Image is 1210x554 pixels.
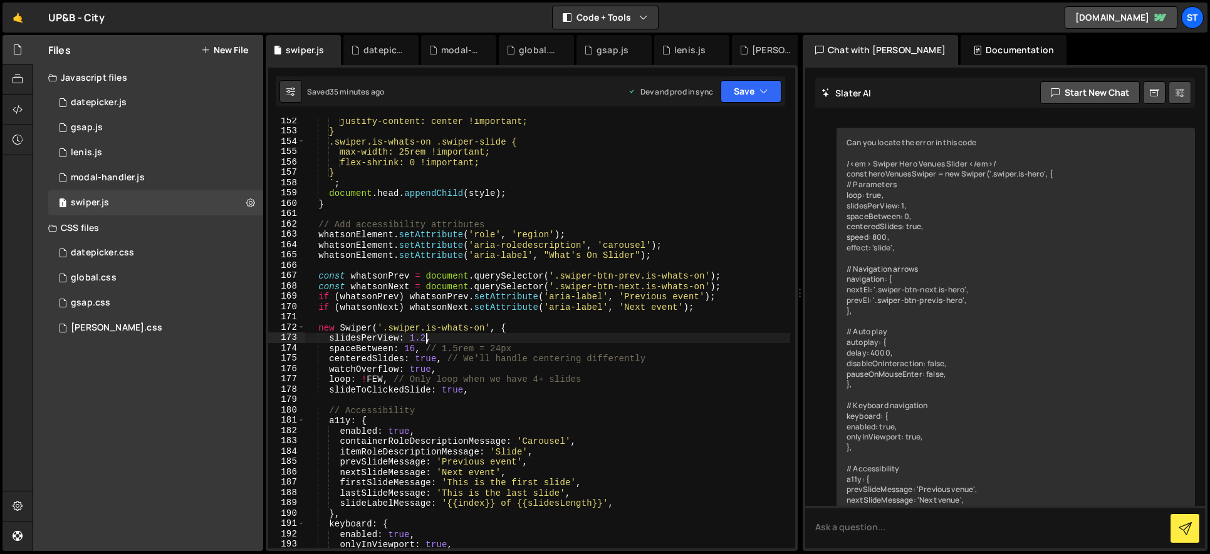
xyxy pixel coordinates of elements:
[268,208,305,219] div: 161
[268,126,305,136] div: 153
[268,353,305,364] div: 175
[307,86,384,97] div: Saved
[268,467,305,478] div: 186
[71,322,162,334] div: [PERSON_NAME].css
[268,116,305,126] div: 152
[268,178,305,188] div: 158
[48,10,105,25] div: UP&B - City
[71,297,110,309] div: gsap.css
[1040,81,1140,104] button: Start new chat
[48,190,263,215] div: swiper.js
[48,240,263,265] div: 17139/47300.css
[721,80,781,103] button: Save
[268,518,305,529] div: 191
[3,3,33,33] a: 🤙
[268,426,305,436] div: 182
[363,44,404,56] div: datepicker.js
[553,6,658,29] button: Code + Tools
[268,456,305,467] div: 185
[48,140,263,165] div: 17139/48191.js
[268,539,305,550] div: 193
[268,167,305,178] div: 157
[268,498,305,508] div: 189
[71,147,102,158] div: lenis.js
[674,44,706,56] div: lenis.js
[268,343,305,354] div: 174
[268,332,305,343] div: 173
[48,165,263,190] div: 17139/47298.js
[48,265,263,290] div: 17139/47301.css
[268,250,305,260] div: 165
[71,97,127,108] div: datepicker.js
[71,122,103,133] div: gsap.js
[268,312,305,322] div: 171
[752,44,792,56] div: [PERSON_NAME].css
[59,199,66,209] span: 1
[71,172,145,183] div: modal-handler.js
[597,44,628,56] div: gsap.js
[268,529,305,540] div: 192
[821,87,872,99] h2: Slater AI
[268,384,305,395] div: 178
[286,44,324,56] div: swiper.js
[268,157,305,168] div: 156
[1181,6,1204,29] a: st
[268,322,305,333] div: 172
[48,43,71,57] h2: Files
[268,291,305,302] div: 169
[48,90,263,115] div: 17139/47296.js
[803,35,958,65] div: Chat with [PERSON_NAME]
[268,415,305,426] div: 181
[268,364,305,374] div: 176
[71,272,117,284] div: global.css
[71,247,134,259] div: datepicker.css
[268,477,305,488] div: 187
[268,281,305,292] div: 168
[961,35,1067,65] div: Documentation
[201,45,248,55] button: New File
[330,86,384,97] div: 35 minutes ago
[268,446,305,457] div: 184
[268,188,305,198] div: 159
[268,302,305,312] div: 170
[268,136,305,147] div: 154
[268,260,305,271] div: 166
[268,394,305,405] div: 179
[268,240,305,250] div: 164
[519,44,559,56] div: global.css
[48,115,263,140] div: 17139/47297.js
[1065,6,1177,29] a: [DOMAIN_NAME]
[33,215,263,240] div: CSS files
[268,198,305,209] div: 160
[628,86,713,97] div: Dev and prod in sync
[48,315,263,341] div: 17139/47303.css
[268,508,305,519] div: 190
[268,488,305,498] div: 188
[441,44,481,56] div: modal-handler.js
[268,436,305,446] div: 183
[268,270,305,281] div: 167
[48,290,263,315] div: 17139/47302.css
[268,405,305,416] div: 180
[33,65,263,90] div: Javascript files
[268,374,305,384] div: 177
[268,219,305,230] div: 162
[71,197,109,208] div: swiper.js
[268,146,305,157] div: 155
[268,229,305,240] div: 163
